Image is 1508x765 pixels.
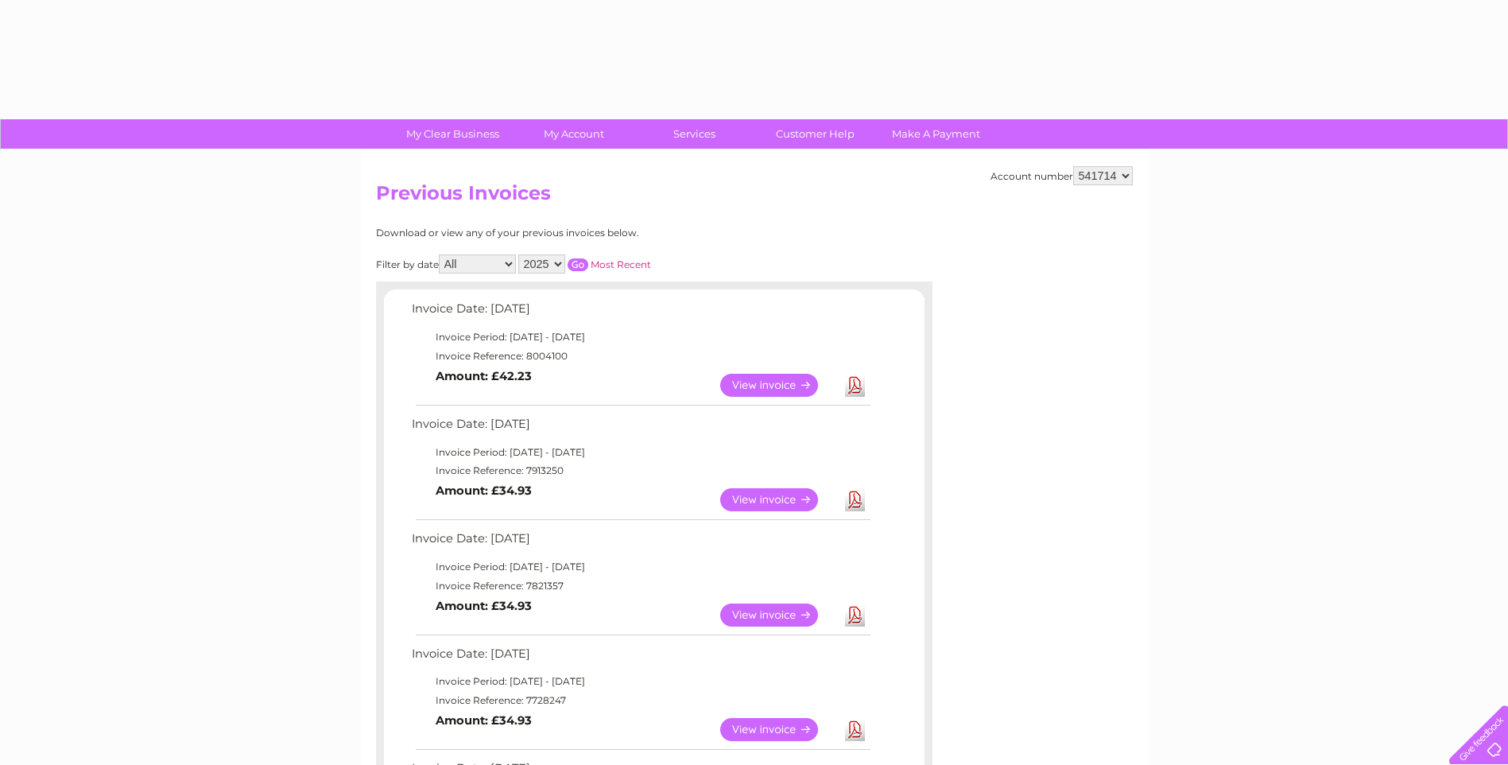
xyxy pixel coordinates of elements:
[750,119,881,149] a: Customer Help
[436,713,532,728] b: Amount: £34.93
[720,604,837,627] a: View
[376,227,793,239] div: Download or view any of your previous invoices below.
[408,347,873,366] td: Invoice Reference: 8004100
[376,254,793,274] div: Filter by date
[408,298,873,328] td: Invoice Date: [DATE]
[436,369,532,383] b: Amount: £42.23
[436,483,532,498] b: Amount: £34.93
[720,718,837,741] a: View
[720,488,837,511] a: View
[436,599,532,613] b: Amount: £34.93
[376,182,1133,212] h2: Previous Invoices
[408,577,873,596] td: Invoice Reference: 7821357
[845,718,865,741] a: Download
[408,528,873,557] td: Invoice Date: [DATE]
[508,119,639,149] a: My Account
[990,166,1133,185] div: Account number
[408,443,873,462] td: Invoice Period: [DATE] - [DATE]
[408,557,873,577] td: Invoice Period: [DATE] - [DATE]
[408,328,873,347] td: Invoice Period: [DATE] - [DATE]
[845,604,865,627] a: Download
[845,488,865,511] a: Download
[387,119,518,149] a: My Clear Business
[408,643,873,673] td: Invoice Date: [DATE]
[591,258,651,270] a: Most Recent
[408,414,873,443] td: Invoice Date: [DATE]
[408,672,873,691] td: Invoice Period: [DATE] - [DATE]
[870,119,1002,149] a: Make A Payment
[408,691,873,710] td: Invoice Reference: 7728247
[629,119,760,149] a: Services
[720,374,837,397] a: View
[845,374,865,397] a: Download
[408,461,873,480] td: Invoice Reference: 7913250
